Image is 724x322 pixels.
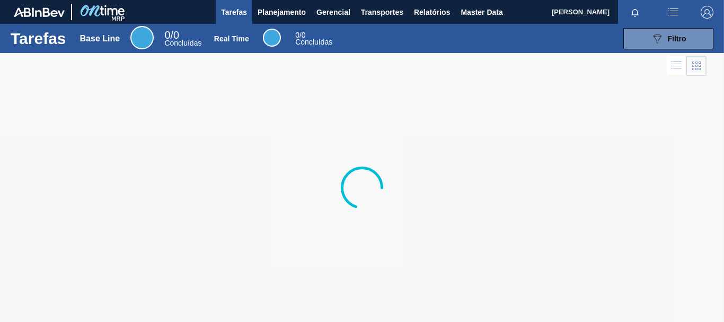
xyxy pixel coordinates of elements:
[414,6,450,19] span: Relatórios
[263,29,281,47] div: Real Time
[164,39,201,47] span: Concluídas
[258,6,306,19] span: Planejamento
[295,31,299,39] span: 0
[295,32,332,46] div: Real Time
[164,29,179,41] span: / 0
[668,34,686,43] span: Filtro
[130,26,154,49] div: Base Line
[221,6,247,19] span: Tarefas
[80,34,120,43] div: Base Line
[461,6,502,19] span: Master Data
[701,6,713,19] img: Logout
[618,5,652,20] button: Notificações
[164,31,201,47] div: Base Line
[11,32,66,45] h1: Tarefas
[214,34,249,43] div: Real Time
[361,6,403,19] span: Transportes
[14,7,65,17] img: TNhmsLtSVTkK8tSr43FrP2fwEKptu5GPRR3wAAAABJRU5ErkJggg==
[164,29,170,41] span: 0
[316,6,350,19] span: Gerencial
[295,31,305,39] span: / 0
[667,6,679,19] img: userActions
[623,28,713,49] button: Filtro
[295,38,332,46] span: Concluídas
